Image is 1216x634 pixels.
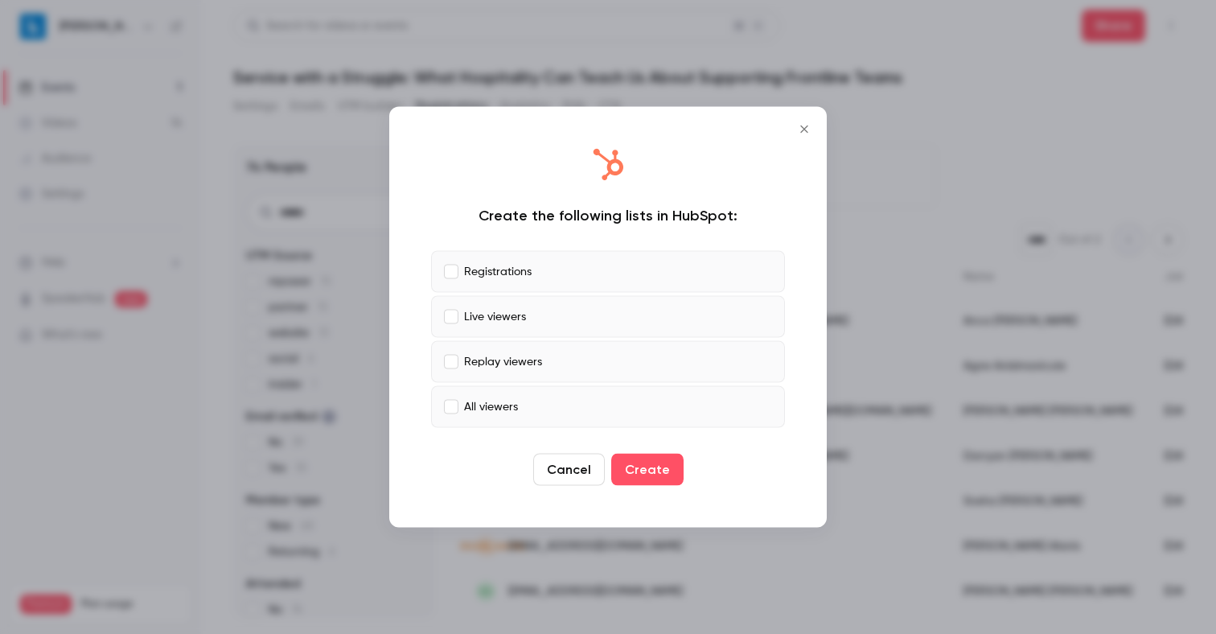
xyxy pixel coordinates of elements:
div: Create the following lists in HubSpot: [431,206,785,225]
p: All viewers [464,398,518,415]
button: Cancel [533,454,605,486]
p: Registrations [464,263,532,280]
button: Create [611,454,684,486]
p: Replay viewers [464,353,542,370]
p: Live viewers [464,308,526,325]
button: Close [788,113,820,146]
